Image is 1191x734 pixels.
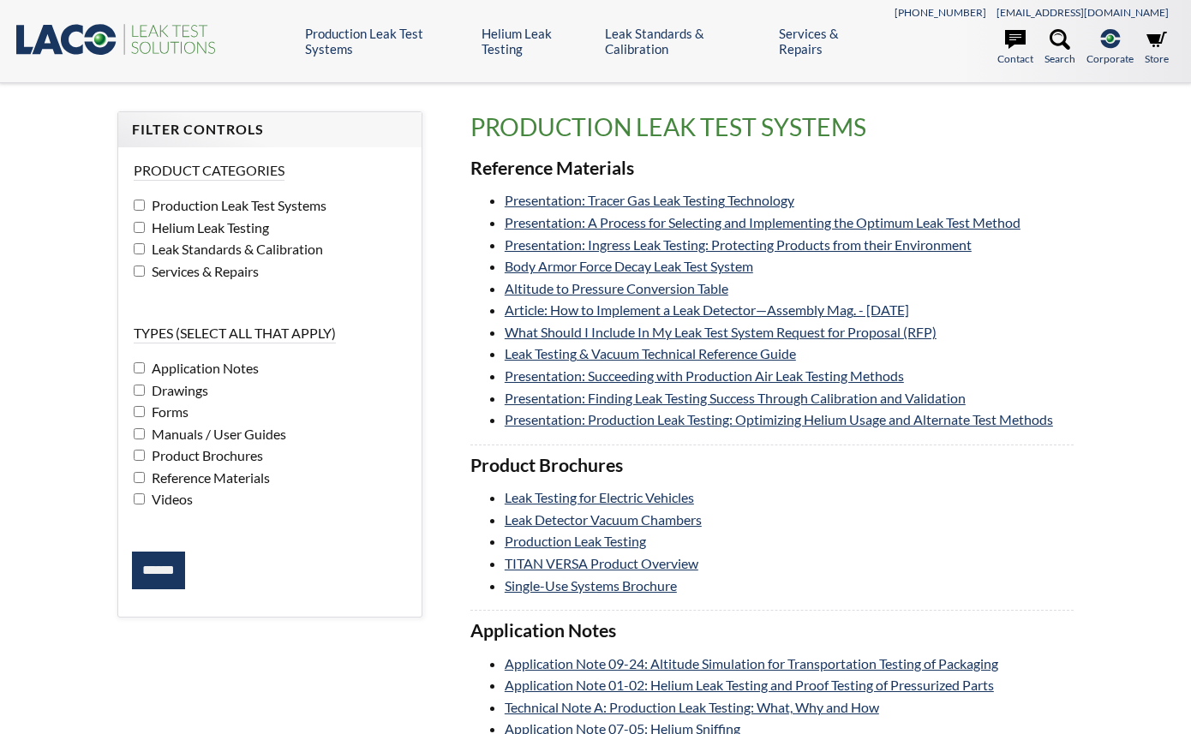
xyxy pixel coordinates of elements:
span: Production Leak Test Systems [147,197,326,213]
a: Helium Leak Testing [482,26,592,57]
input: Manuals / User Guides [134,428,145,439]
a: Leak Detector Vacuum Chambers [505,511,702,528]
span: Forms [147,403,189,420]
span: Helium Leak Testing [147,219,269,236]
h3: Application Notes [470,619,1074,643]
a: Leak Testing for Electric Vehicles [505,489,694,505]
a: Presentation: A Process for Selecting and Implementing the Optimum Leak Test Method [505,214,1020,230]
a: Single-Use Systems Brochure [505,577,677,594]
a: Application Note 01-02: Helium Leak Testing and Proof Testing of Pressurized Parts [505,677,994,693]
span: Corporate [1086,51,1134,67]
a: Application Note 09-24: Altitude Simulation for Transportation Testing of Packaging [505,655,998,671]
a: Leak Testing & Vacuum Technical Reference Guide [505,345,796,361]
span: Manuals / User Guides [147,426,286,442]
a: [PHONE_NUMBER] [895,6,986,19]
a: Presentation: Production Leak Testing: Optimizing Helium Usage and Alternate Test Methods [505,411,1053,427]
a: Leak Standards & Calibration [605,26,766,57]
input: Leak Standards & Calibration [134,243,145,254]
span: translation missing: en.product_groups.Production Leak Test Systems [470,112,866,141]
input: Videos [134,493,145,504]
span: Product Brochures [147,447,263,463]
input: Production Leak Test Systems [134,200,145,211]
a: Article: How to Implement a Leak Detector—Assembly Mag. - [DATE] [505,301,909,318]
h3: Reference Materials [470,157,1074,181]
span: Drawings [147,382,208,398]
a: Search [1044,29,1075,67]
a: Store [1145,29,1169,67]
h4: Filter Controls [132,121,408,139]
a: Body Armor Force Decay Leak Test System [505,258,753,274]
input: Drawings [134,385,145,396]
span: Leak Standards & Calibration [147,241,323,257]
a: [EMAIL_ADDRESS][DOMAIN_NAME] [996,6,1169,19]
a: TITAN VERSA Product Overview [505,555,698,571]
input: Product Brochures [134,450,145,461]
a: Production Leak Test Systems [305,26,470,57]
span: Videos [147,491,193,507]
span: Reference Materials [147,469,270,486]
a: Altitude to Pressure Conversion Table [505,280,728,296]
legend: Product Categories [134,161,284,181]
input: Services & Repairs [134,266,145,277]
a: Production Leak Testing [505,533,646,549]
h3: Product Brochures [470,454,1074,478]
input: Forms [134,406,145,417]
span: Application Notes [147,360,259,376]
input: Reference Materials [134,472,145,483]
a: Technical Note A: Production Leak Testing: What, Why and How [505,699,879,715]
input: Helium Leak Testing [134,222,145,233]
legend: Types (select all that apply) [134,324,336,343]
a: Presentation: Finding Leak Testing Success Through Calibration and Validation [505,390,966,406]
a: Presentation: Succeeding with Production Air Leak Testing Methods [505,367,904,384]
a: Services & Repairs [779,26,883,57]
input: Application Notes [134,362,145,373]
a: What Should I Include In My Leak Test System Request for Proposal (RFP) [505,324,937,340]
a: Presentation: Ingress Leak Testing: Protecting Products from their Environment [505,236,972,253]
span: Services & Repairs [147,263,259,279]
a: Presentation: Tracer Gas Leak Testing Technology [505,192,794,208]
a: Contact [997,29,1033,67]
